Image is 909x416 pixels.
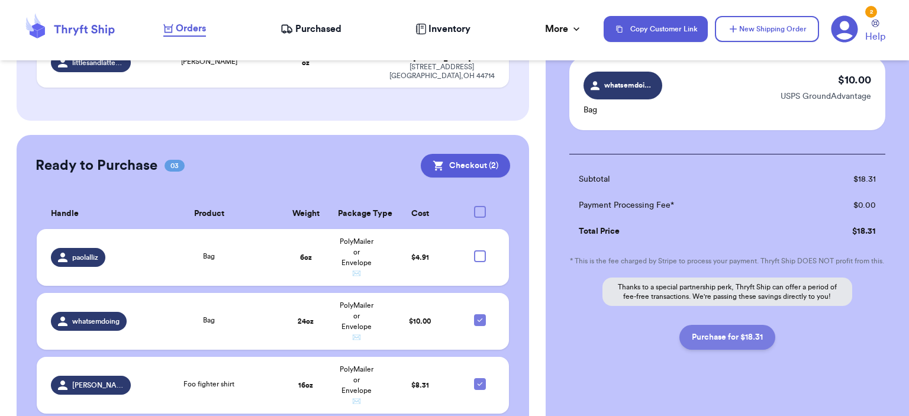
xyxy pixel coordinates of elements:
span: paolalliz [72,253,98,262]
span: whatsemdoing [604,80,653,91]
span: Bag [203,317,215,324]
strong: oz [302,59,310,66]
a: 2 [831,15,858,43]
button: Purchase for $18.31 [679,325,775,350]
a: Inventory [415,22,470,36]
button: Copy Customer Link [604,16,708,42]
td: Total Price [569,218,800,244]
span: PolyMailer or Envelope ✉️ [340,366,373,405]
p: Bag [584,104,662,116]
strong: 6 oz [300,254,312,261]
div: 2 [865,6,877,18]
span: [PERSON_NAME].thrift.collective [72,380,124,390]
th: Cost [382,199,458,229]
th: Weight [281,199,331,229]
td: $ 18.31 [800,218,885,244]
strong: 24 oz [298,318,314,325]
a: Orders [163,21,206,37]
span: PolyMailer or Envelope ✉️ [340,302,373,341]
p: $ 10.00 [838,72,871,88]
span: $ 8.31 [411,382,429,389]
span: PolyMailer or Envelope ✉️ [340,238,373,277]
span: $ 10.00 [409,318,431,325]
span: $ 4.91 [411,254,429,261]
p: Thanks to a special partnership perk, Thryft Ship can offer a period of fee-free transactions. We... [602,278,852,306]
span: Help [865,30,885,44]
div: [STREET_ADDRESS] [GEOGRAPHIC_DATA] , OH 44714 [389,63,495,80]
span: Inventory [428,22,470,36]
td: Subtotal [569,166,800,192]
th: Package Type [331,199,382,229]
h2: Ready to Purchase [36,156,157,175]
td: $ 0.00 [800,192,885,218]
span: Bag [203,253,215,260]
a: Purchased [281,22,341,36]
td: Payment Processing Fee* [569,192,800,218]
strong: 16 oz [298,382,313,389]
span: Handle [51,208,79,220]
button: Checkout (2) [421,154,510,178]
span: Foo fighter shirt [183,380,234,388]
button: New Shipping Order [715,16,819,42]
span: littlesandlattesthriftco [72,58,124,67]
div: More [545,22,582,36]
th: Product [138,199,280,229]
span: 03 [165,160,185,172]
span: [PERSON_NAME] [181,58,237,65]
td: $ 18.31 [800,166,885,192]
a: Help [865,20,885,44]
p: USPS GroundAdvantage [781,91,871,102]
span: Orders [176,21,206,36]
span: Purchased [295,22,341,36]
p: * This is the fee charged by Stripe to process your payment. Thryft Ship DOES NOT profit from this. [569,256,885,266]
span: whatsemdoing [72,317,120,326]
